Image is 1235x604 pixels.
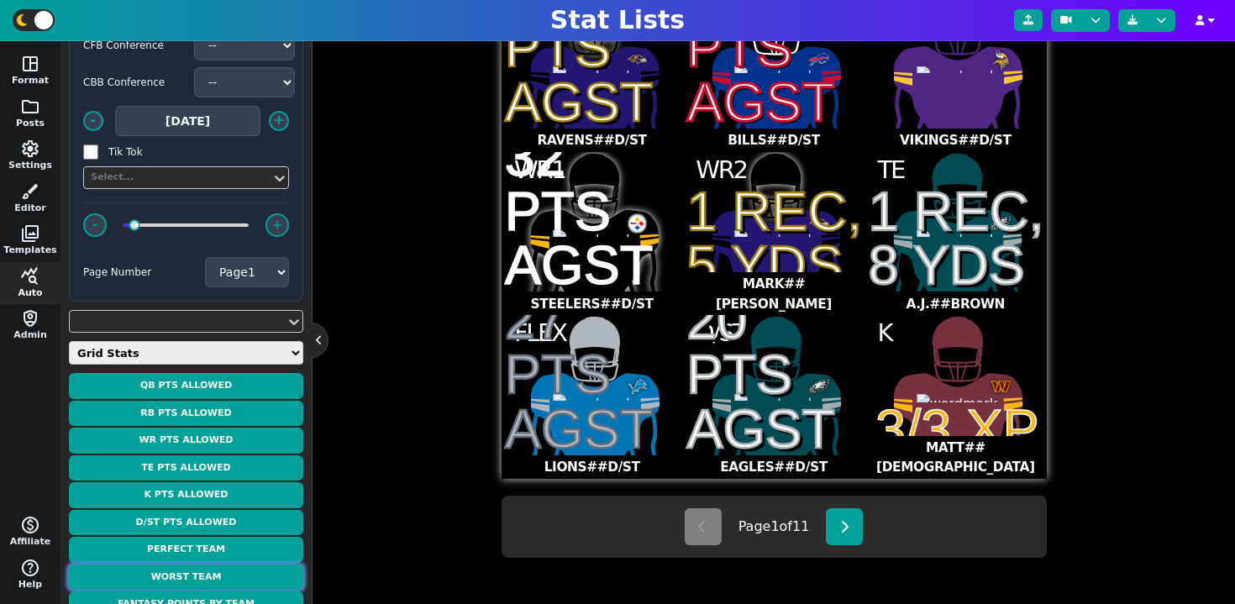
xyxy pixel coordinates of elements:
span: Page 1 of 11 [738,517,810,537]
span: shield_person [20,308,40,328]
span: folder [20,97,40,117]
button: TE Pts Allowed [69,455,303,481]
p: Mark##[PERSON_NAME] [683,272,864,317]
p: 1 REC, 8 YDS [868,185,1046,294]
div: Select... [91,171,265,185]
button: Worst Team [69,565,303,591]
button: + [269,111,289,131]
p: Ravens##D/ST [502,129,683,154]
img: teamlogo [990,49,1012,71]
img: teamlogo [990,376,1012,397]
p: 1 FR, 20 PTS AGST [686,239,864,457]
button: QB Pts Allowed [69,373,303,399]
p: Vikings##D/ST [864,129,1046,154]
p: 1 REC, 5 YDS [686,185,864,294]
span: help [20,558,40,578]
p: Matt##[DEMOGRAPHIC_DATA] [864,436,1046,481]
p: 27 PTS AGST [505,293,683,457]
p: Lions##D/ST [502,455,683,481]
button: - [83,111,103,131]
label: Tik Tok [108,144,209,160]
span: query_stats [20,266,40,286]
p: 1 FR, 1 SCK, 32 PTS AGST [505,21,683,294]
span: monetization_on [20,515,40,535]
p: 3/3 XP [875,402,1039,457]
button: K Pts Allowed [69,482,303,508]
button: WR Pts Allowed [69,428,303,454]
p: A.J.##Brown [864,291,1046,317]
button: D/ST Pts Allowed [69,510,303,536]
span: brush [20,181,40,202]
label: Page Number [83,265,205,280]
button: RB Pts Allowed [69,401,303,427]
button: + [265,213,289,237]
span: space_dashboard [20,54,40,74]
span: settings [20,139,40,159]
button: Previous Page [685,508,722,545]
span: photo_library [20,223,40,244]
p: Bills##D/ST [683,129,864,154]
button: Next Page [826,508,863,545]
label: CFB Conference [83,38,184,53]
button: - [83,213,107,237]
img: wordmark [913,394,997,403]
h1: Stat Lists [550,5,685,35]
button: Perfect Team [69,537,303,563]
p: Eagles##D/ST [683,455,864,481]
label: CBB Conference [83,75,184,90]
p: Steelers##D/ST [502,291,683,317]
img: wordmark [913,66,997,73]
